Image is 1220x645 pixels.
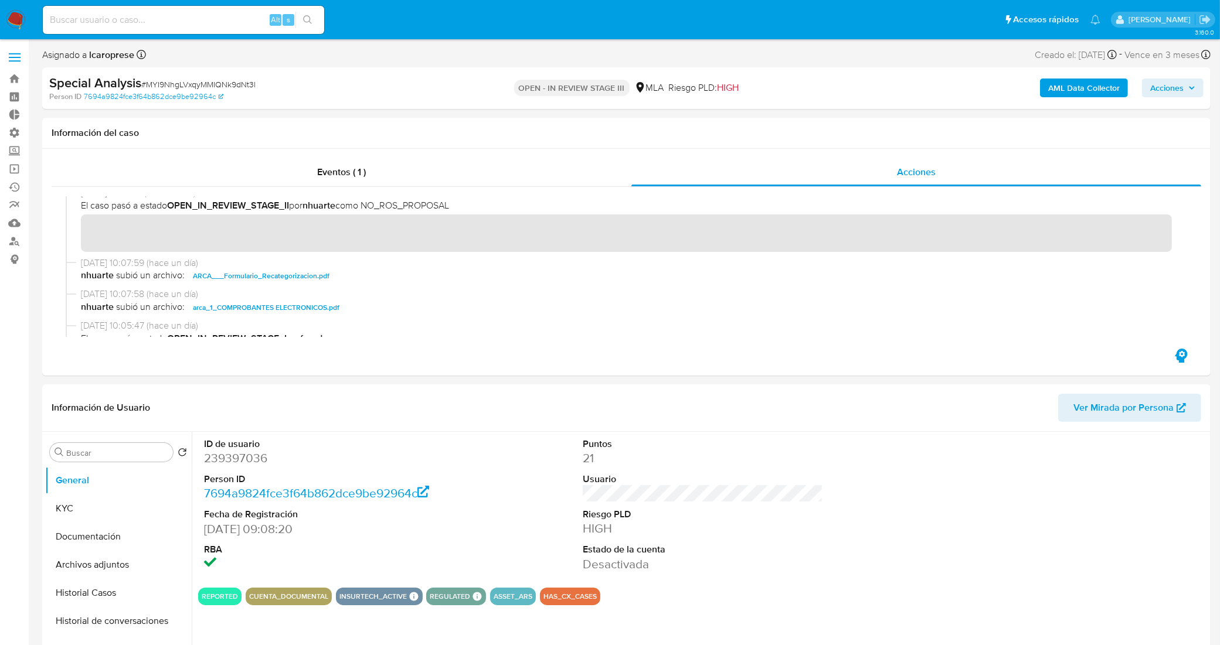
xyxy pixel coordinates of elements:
b: Special Analysis [49,73,141,92]
button: KYC [45,494,192,523]
dt: Fecha de Registración [204,508,445,521]
dd: [DATE] 09:08:20 [204,521,445,537]
button: Archivos adjuntos [45,551,192,579]
dd: 21 [583,450,824,466]
button: Buscar [55,448,64,457]
dd: 239397036 [204,450,445,466]
button: Acciones [1142,79,1204,97]
a: Salir [1199,13,1211,26]
span: Alt [271,14,280,25]
dt: ID de usuario [204,438,445,451]
button: AML Data Collector [1040,79,1128,97]
span: s [287,14,290,25]
a: Notificaciones [1090,15,1100,25]
a: 7694a9824fce3f64b862dce9be92964c [204,484,430,501]
span: Riesgo PLD: [669,81,739,94]
span: Vence en 3 meses [1124,49,1199,62]
input: Buscar [66,448,168,458]
span: - [1119,47,1122,63]
div: Creado el: [DATE] [1035,47,1117,63]
button: search-icon [295,12,320,28]
span: Accesos rápidos [1013,13,1079,26]
p: leandro.caroprese@mercadolibre.com [1129,14,1195,25]
button: Historial de conversaciones [45,607,192,635]
button: Historial Casos [45,579,192,607]
button: General [45,466,192,494]
div: MLA [634,81,664,94]
button: Ver Mirada por Persona [1058,394,1201,422]
b: AML Data Collector [1048,79,1120,97]
button: Volver al orden por defecto [178,448,187,460]
span: Ver Mirada por Persona [1073,394,1174,422]
dt: RBA [204,543,445,556]
input: Buscar usuario o caso... [43,12,324,28]
span: # MYI9NhgLVxqyMMIQNk9dNt3l [141,79,256,90]
button: Documentación [45,523,192,551]
a: 7694a9824fce3f64b862dce9be92964c [84,91,223,102]
h1: Información del caso [52,127,1201,139]
p: OPEN - IN REVIEW STAGE III [514,80,630,96]
b: Person ID [49,91,81,102]
dd: HIGH [583,520,824,537]
dd: Desactivada [583,556,824,572]
dt: Estado de la cuenta [583,543,824,556]
b: lcaroprese [87,48,134,62]
span: Asignado a [42,49,134,62]
span: HIGH [718,81,739,94]
dt: Person ID [204,473,445,486]
span: Eventos ( 1 ) [317,165,366,179]
h1: Información de Usuario [52,402,150,414]
span: Acciones [1150,79,1184,97]
span: Acciones [897,165,936,179]
dt: Usuario [583,473,824,486]
dt: Riesgo PLD [583,508,824,521]
dt: Puntos [583,438,824,451]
